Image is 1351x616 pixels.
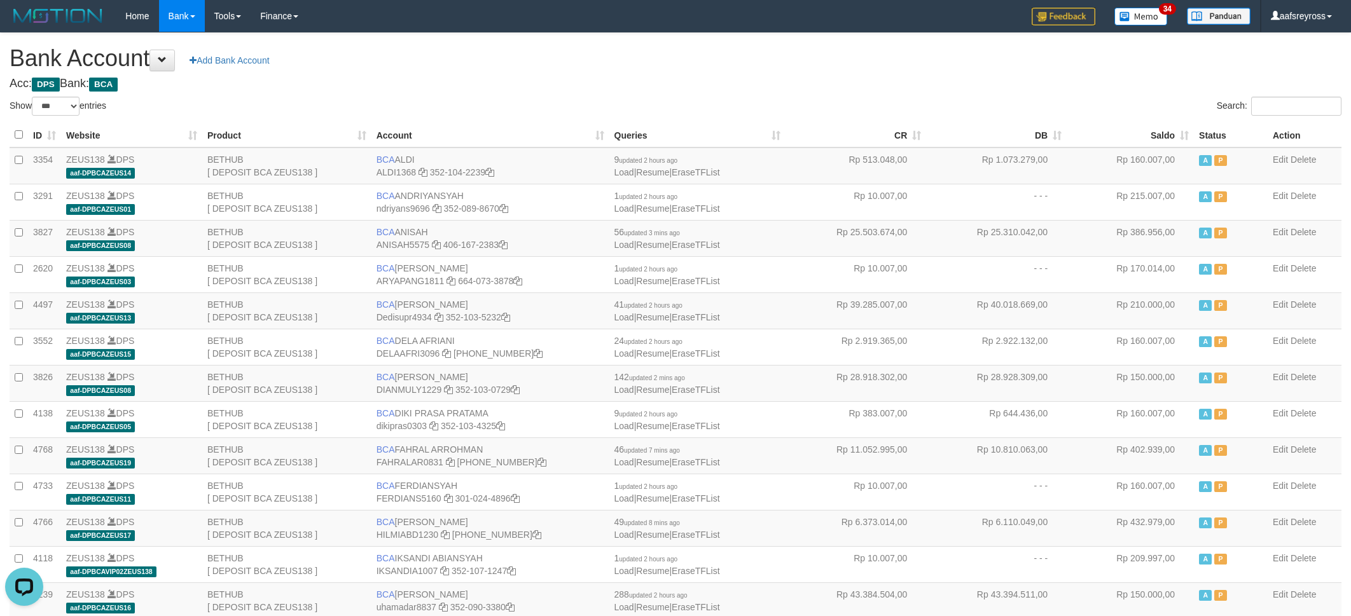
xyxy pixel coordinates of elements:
[439,602,448,612] a: Copy uhamadar8837 to clipboard
[377,312,432,322] a: Dedisupr4934
[1273,589,1288,599] a: Edit
[377,299,395,310] span: BCA
[614,602,634,612] a: Load
[619,411,677,418] span: updated 2 hours ago
[371,147,609,184] td: ALDI 352-104-2239
[377,602,436,612] a: uhamadar8837
[1214,264,1227,275] span: Paused
[61,256,202,292] td: DPS
[66,299,105,310] a: ZEUS138
[614,421,634,431] a: Load
[614,154,678,165] span: 9
[377,385,441,395] a: DIANMULY1229
[926,510,1067,546] td: Rp 6.110.049,00
[926,256,1067,292] td: - - -
[1251,97,1341,116] input: Search:
[624,229,680,236] span: updated 3 mins ago
[28,437,61,474] td: 4768
[377,348,440,359] a: DELAAFRI3096
[371,365,609,401] td: [PERSON_NAME] 352-103-0729
[61,365,202,401] td: DPS
[614,457,634,467] a: Load
[672,493,719,503] a: EraseTFList
[371,401,609,437] td: DIKI PRASA PRATAMA 352-103-4325
[1214,336,1227,347] span: Paused
[61,546,202,582] td: DPS
[377,191,395,201] span: BCA
[614,167,634,177] a: Load
[636,167,669,177] a: Resume
[28,292,61,329] td: 4497
[1273,263,1288,273] a: Edit
[66,458,135,469] span: aaf-DPBCAZEUS19
[419,167,427,177] a: Copy ALDI1368 to clipboard
[1291,299,1316,310] a: Delete
[1214,409,1227,420] span: Paused
[61,474,202,510] td: DPS
[672,348,719,359] a: EraseTFList
[1291,589,1316,599] a: Delete
[371,256,609,292] td: [PERSON_NAME] 664-073-3878
[28,184,61,220] td: 3291
[672,276,719,286] a: EraseTFList
[61,220,202,256] td: DPS
[636,566,669,576] a: Resume
[672,530,719,540] a: EraseTFList
[1199,445,1212,456] span: Active
[1291,227,1316,237] a: Delete
[786,123,926,147] th: CR: activate to sort column ascending
[926,474,1067,510] td: - - -
[28,123,61,147] th: ID: activate to sort column ascending
[1114,8,1168,25] img: Button%20Memo.svg
[624,519,680,526] span: updated 8 mins ago
[66,372,105,382] a: ZEUS138
[28,220,61,256] td: 3827
[28,474,61,510] td: 4733
[614,530,634,540] a: Load
[377,444,395,455] span: BCA
[66,336,105,346] a: ZEUS138
[1291,263,1316,273] a: Delete
[66,204,135,215] span: aaf-DPBCAZEUS01
[636,203,669,214] a: Resume
[1214,517,1227,528] span: Paused
[432,240,441,250] a: Copy ANISAH5575 to clipboard
[371,474,609,510] td: FERDIANSYAH 301-024-4896
[786,292,926,329] td: Rp 39.285.007,00
[61,510,202,546] td: DPS
[1273,517,1288,527] a: Edit
[786,256,926,292] td: Rp 10.007,00
[614,444,720,467] span: | |
[371,184,609,220] td: ANDRIYANSYAH 352-089-8670
[442,348,451,359] a: Copy DELAAFRI3096 to clipboard
[377,203,430,214] a: ndriyans9696
[1199,155,1212,166] span: Active
[10,97,106,116] label: Show entries
[1273,372,1288,382] a: Edit
[1214,191,1227,202] span: Paused
[609,123,786,147] th: Queries: activate to sort column ascending
[624,302,682,309] span: updated 2 hours ago
[614,566,634,576] a: Load
[1067,220,1194,256] td: Rp 386.956,00
[672,167,719,177] a: EraseTFList
[614,240,634,250] a: Load
[614,299,720,322] span: | |
[10,6,106,25] img: MOTION_logo.png
[61,184,202,220] td: DPS
[614,312,634,322] a: Load
[496,421,505,431] a: Copy 3521034325 to clipboard
[1199,264,1212,275] span: Active
[614,408,678,418] span: 9
[377,263,395,273] span: BCA
[66,227,105,237] a: ZEUS138
[614,372,685,382] span: 142
[1291,517,1316,527] a: Delete
[636,276,669,286] a: Resume
[202,474,371,510] td: BETHUB [ DEPOSIT BCA ZEUS138 ]
[926,147,1067,184] td: Rp 1.073.279,00
[66,168,135,179] span: aaf-DPBCAZEUS14
[1268,123,1341,147] th: Action
[61,123,202,147] th: Website: activate to sort column ascending
[499,240,508,250] a: Copy 4061672383 to clipboard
